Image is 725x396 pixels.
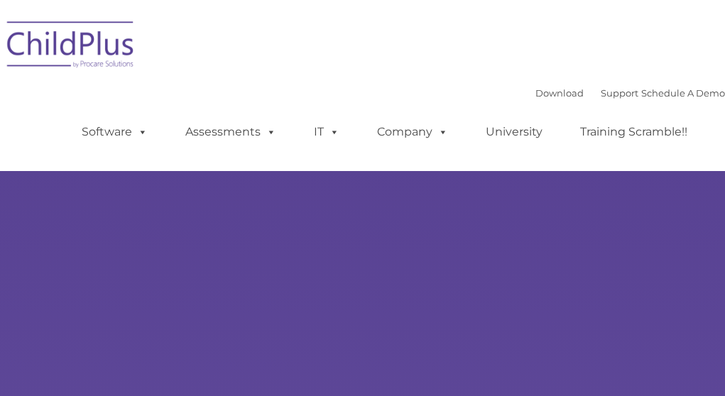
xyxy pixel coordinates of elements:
[300,118,354,146] a: IT
[535,87,584,99] a: Download
[471,118,557,146] a: University
[363,118,462,146] a: Company
[641,87,725,99] a: Schedule A Demo
[67,118,162,146] a: Software
[535,87,725,99] font: |
[171,118,290,146] a: Assessments
[566,118,702,146] a: Training Scramble!!
[601,87,638,99] a: Support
